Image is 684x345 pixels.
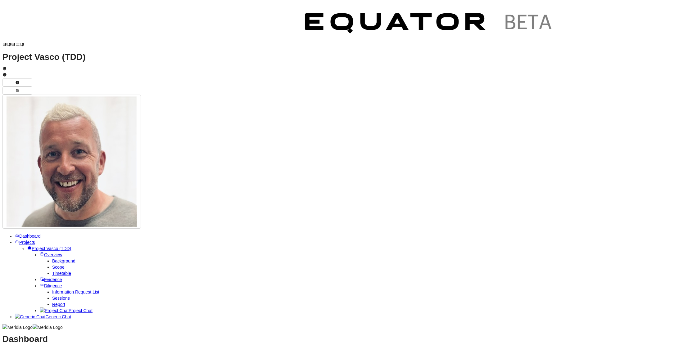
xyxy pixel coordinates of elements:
[2,54,682,60] h1: Project Vasco (TDD)
[69,308,93,313] span: Project Chat
[15,314,71,319] a: Generic ChatGeneric Chat
[52,289,99,294] a: Information Request List
[52,271,71,276] a: Timetable
[19,234,41,239] span: Dashboard
[52,258,75,263] a: Background
[40,252,62,257] a: Overview
[294,2,564,47] img: Customer Logo
[2,336,682,342] h1: Dashboard
[7,96,137,227] img: Profile Icon
[52,265,65,270] a: Scope
[40,307,69,314] img: Project Chat
[15,234,41,239] a: Dashboard
[40,308,93,313] a: Project ChatProject Chat
[33,324,63,330] img: Meridia Logo
[27,246,71,251] a: Project Vasco (TDD)
[15,314,45,320] img: Generic Chat
[40,283,62,288] a: Diligence
[44,252,62,257] span: Overview
[32,246,71,251] span: Project Vasco (TDD)
[45,314,71,319] span: Generic Chat
[52,302,65,307] a: Report
[44,283,62,288] span: Diligence
[24,2,294,47] img: Customer Logo
[15,240,35,245] a: Projects
[2,324,33,330] img: Meridia Logo
[19,240,35,245] span: Projects
[40,277,62,282] a: Evidence
[52,296,70,301] a: Sessions
[44,277,62,282] span: Evidence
